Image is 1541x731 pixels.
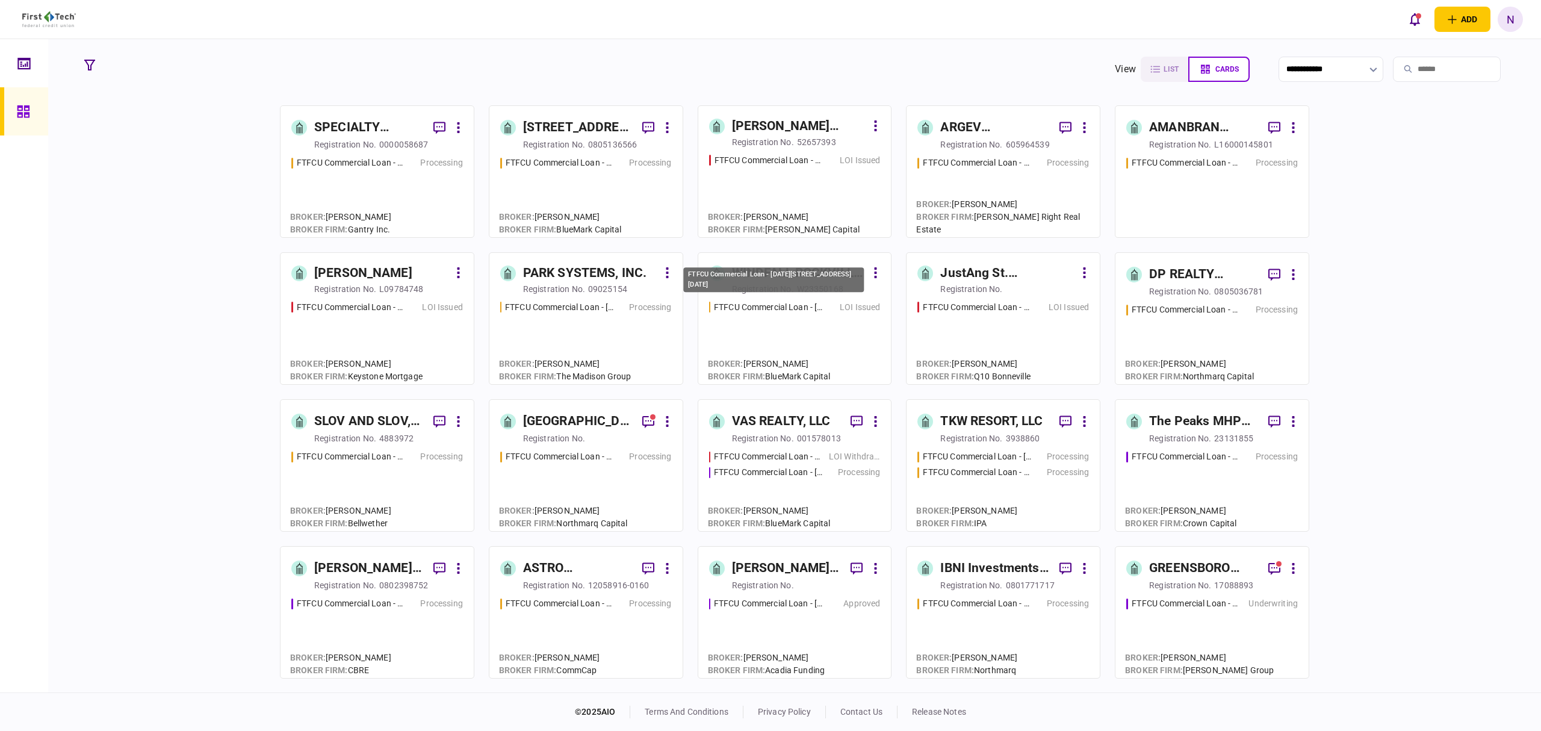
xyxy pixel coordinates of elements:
[1125,505,1236,517] div: [PERSON_NAME]
[420,450,462,463] div: Processing
[1132,450,1240,463] div: FTFCU Commercial Loan - 6110 N US Hwy 89 Flagstaff AZ
[708,372,766,381] span: broker firm :
[523,138,585,151] div: registration no.
[1132,303,1241,316] div: FTFCU Commercial Loan - 566 W Farm to Market 1960
[280,105,474,238] a: SPECIALTY PROPERTIES LLCregistration no.0000058687FTFCU Commercial Loan - 1151-B Hospital Way Poc...
[499,370,631,383] div: The Madison Group
[916,664,1017,677] div: Northmarq
[1149,285,1211,297] div: registration no.
[708,518,766,528] span: broker firm :
[499,358,631,370] div: [PERSON_NAME]
[708,517,831,530] div: BlueMark Capital
[22,11,76,27] img: client company logo
[840,154,880,167] div: LOI Issued
[732,559,842,578] div: [PERSON_NAME] Regency Partners LLC
[1498,7,1523,32] button: N
[708,370,831,383] div: BlueMark Capital
[420,597,462,610] div: Processing
[1214,285,1263,297] div: 0805036781
[1125,518,1183,528] span: broker firm :
[758,707,811,717] a: privacy policy
[379,579,428,591] div: 0802398752
[1132,597,1240,610] div: FTFCU Commercial Loan - 1770 Allens Circle Greensboro GA
[523,118,633,137] div: [STREET_ADDRESS], LLC
[280,399,474,532] a: SLOV AND SLOV, LLCregistration no.4883972FTFCU Commercial Loan - 1639 Alameda Ave Lakewood OHProc...
[732,412,831,431] div: VAS REALTY, LLC
[314,412,424,431] div: SLOV AND SLOV, LLC
[916,198,1090,211] div: [PERSON_NAME]
[1214,432,1253,444] div: 23131855
[297,301,405,314] div: FTFCU Commercial Loan - 6000 S Central Ave Phoenix AZ
[714,597,823,610] div: FTFCU Commercial Loan - 6 Dunbar Rd Monticello NY
[290,653,326,662] span: Broker :
[499,664,600,677] div: CommCap
[1248,597,1298,610] div: Underwriting
[708,211,860,223] div: [PERSON_NAME]
[940,118,1050,137] div: ARGEV EDGEWATER HOLDINGS LLC
[1115,399,1309,532] a: The Peaks MHP LLCregistration no.23131855FTFCU Commercial Loan - 6110 N US Hwy 89 Flagstaff AZPro...
[1125,665,1183,675] span: broker firm :
[290,506,326,515] span: Broker :
[838,466,880,479] div: Processing
[715,154,823,167] div: FTFCU Commercial Loan - 17850 Lower Boones Ferry Road
[575,706,630,718] div: © 2025 AIO
[297,597,405,610] div: FTFCU Commercial Loan - 513 E Caney Street Wharton TX
[1125,359,1161,369] span: Broker :
[916,359,952,369] span: Broker :
[708,506,743,515] span: Broker :
[1125,517,1236,530] div: Crown Capital
[732,432,794,444] div: registration no.
[1149,559,1259,578] div: GREENSBORO ESTATES LLC
[843,597,880,610] div: Approved
[940,283,1002,295] div: registration no.
[916,211,1090,236] div: [PERSON_NAME] Right Real Estate
[499,212,535,222] span: Broker :
[645,707,728,717] a: terms and conditions
[1256,157,1298,169] div: Processing
[499,506,535,515] span: Broker :
[314,559,424,578] div: [PERSON_NAME] & [PERSON_NAME] PROPERTY HOLDINGS, LLC
[505,301,614,314] div: FTFCU Commercial Loan - 600 Holly Drive Albany
[422,301,462,314] div: LOI Issued
[683,267,864,292] div: FTFCU Commercial Loan - [DATE][STREET_ADDRESS][DATE]
[1141,57,1188,82] button: list
[588,138,637,151] div: 0805136566
[379,138,428,151] div: 0000058687
[379,283,423,295] div: L09784748
[1006,138,1050,151] div: 605964539
[923,301,1031,314] div: FTFCU Commercial Loan - 432 S Tech Ridge Drive
[1149,265,1259,284] div: DP REALTY INVESTMENT, LLC
[916,372,974,381] span: broker firm :
[916,652,1017,664] div: [PERSON_NAME]
[499,505,628,517] div: [PERSON_NAME]
[714,450,823,463] div: FTFCU Commercial Loan - 1882 New Scotland Road
[714,301,823,314] div: FTFCU Commercial Loan - 1701-1765 Rockville Pike
[629,450,671,463] div: Processing
[923,157,1031,169] div: FTFCU Commercial Loan - 8813 Edgewater Dr SW Lakewood WA
[1047,466,1089,479] div: Processing
[523,432,585,444] div: registration no.
[708,212,743,222] span: Broker :
[588,283,627,295] div: 09025154
[489,105,683,238] a: [STREET_ADDRESS], LLCregistration no.0805136566FTFCU Commercial Loan - 503 E 6th Street Del RioPr...
[290,223,391,236] div: Gantry Inc.
[916,370,1030,383] div: Q10 Bonneville
[1125,652,1274,664] div: [PERSON_NAME]
[290,517,391,530] div: Bellwether
[708,359,743,369] span: Broker :
[506,450,614,463] div: FTFCU Commercial Loan - 3105 Clairpoint Court
[1188,57,1250,82] button: cards
[1125,653,1161,662] span: Broker :
[290,518,348,528] span: broker firm :
[840,301,880,314] div: LOI Issued
[797,432,841,444] div: 001578013
[732,579,794,591] div: registration no.
[290,370,423,383] div: Keystone Mortgage
[1149,118,1259,137] div: AMANBRAN INVESTMENTS, LLC
[732,264,867,283] div: WINDFALL ROCKVILLE LLC
[1256,303,1298,316] div: Processing
[906,105,1100,238] a: ARGEV EDGEWATER HOLDINGS LLCregistration no.605964539FTFCU Commercial Loan - 8813 Edgewater Dr SW...
[290,211,391,223] div: [PERSON_NAME]
[708,223,860,236] div: [PERSON_NAME] Capital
